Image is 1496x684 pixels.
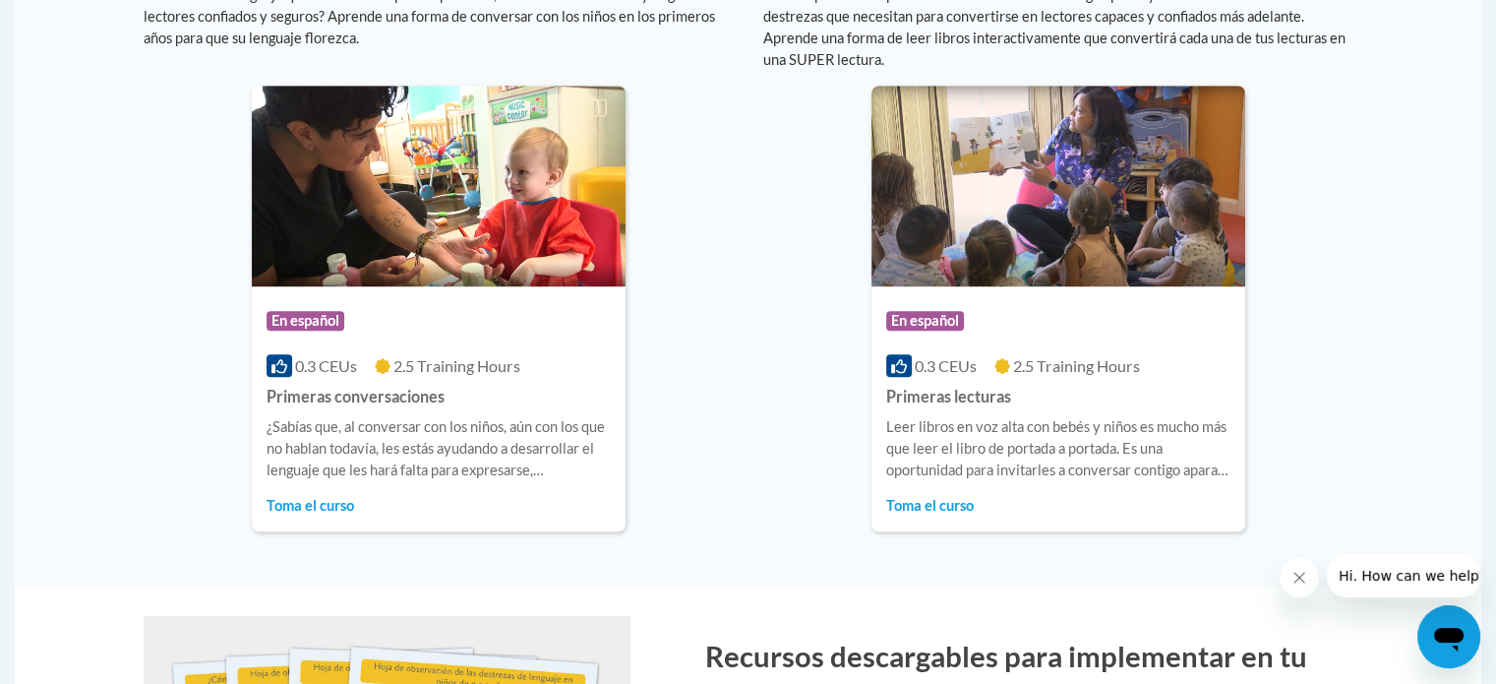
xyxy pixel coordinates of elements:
span: Toma el curso [267,497,354,514]
a: En español 0.3 CEUs 2.5 Training Hours Primeras conversaciones ¿Sabías que, al conversar con los ... [252,537,626,554]
iframe: Message from company [1327,554,1480,597]
p: ¿Sabías que, al conversar con los niños, aún con los que no hablan todavía, les estás ayudando a ... [267,416,611,481]
span: Hi. How can we help? [12,14,159,30]
span: En español [886,311,964,331]
span: 2.5 Training Hours [1013,356,1140,375]
span: 0.3 CEUs [915,356,977,375]
h5: Primeras conversaciones [267,387,611,405]
span: 0.3 CEUs [295,356,357,375]
iframe: Close message [1280,558,1319,597]
span: En español [267,311,344,331]
h5: Primeras lecturas [886,387,1230,405]
span: 2.5 Training Hours [393,356,520,375]
p: Leer libros en voz alta con bebés y niños es mucho más que leer el libro de portada a portada. Es... [886,416,1230,481]
iframe: Button to launch messaging window [1417,605,1480,668]
a: En español 0.3 CEUs 2.5 Training Hours Primeras lecturas Leer libros en voz alta con bebés y niño... [871,537,1245,554]
span: Toma el curso [886,497,974,514]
